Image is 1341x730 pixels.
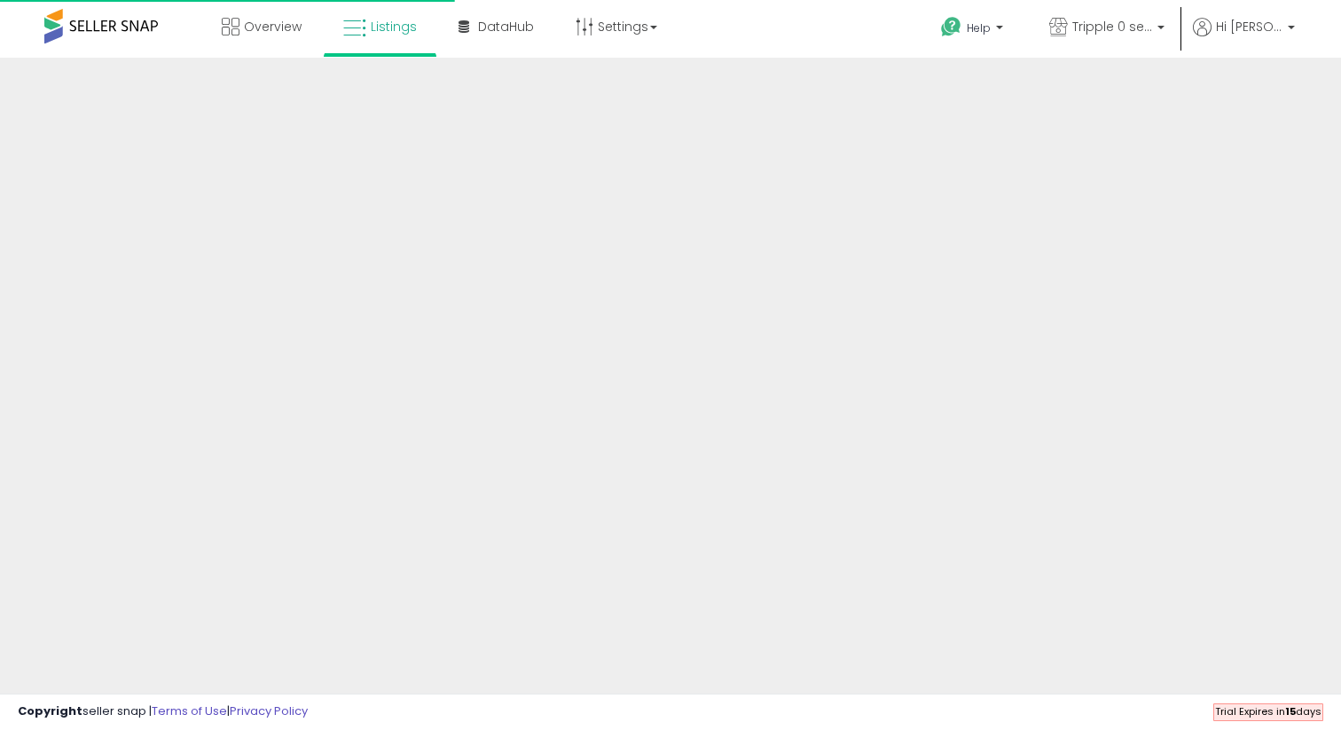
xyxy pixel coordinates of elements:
[940,16,962,38] i: Get Help
[1215,704,1321,718] span: Trial Expires in days
[244,18,302,35] span: Overview
[967,20,991,35] span: Help
[927,3,1021,58] a: Help
[18,703,82,719] strong: Copyright
[371,18,417,35] span: Listings
[478,18,534,35] span: DataHub
[18,703,308,720] div: seller snap | |
[1216,18,1282,35] span: Hi [PERSON_NAME]
[1285,704,1296,718] b: 15
[152,703,227,719] a: Terms of Use
[1193,18,1295,58] a: Hi [PERSON_NAME]
[230,703,308,719] a: Privacy Policy
[1072,18,1152,35] span: Tripple 0 seller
